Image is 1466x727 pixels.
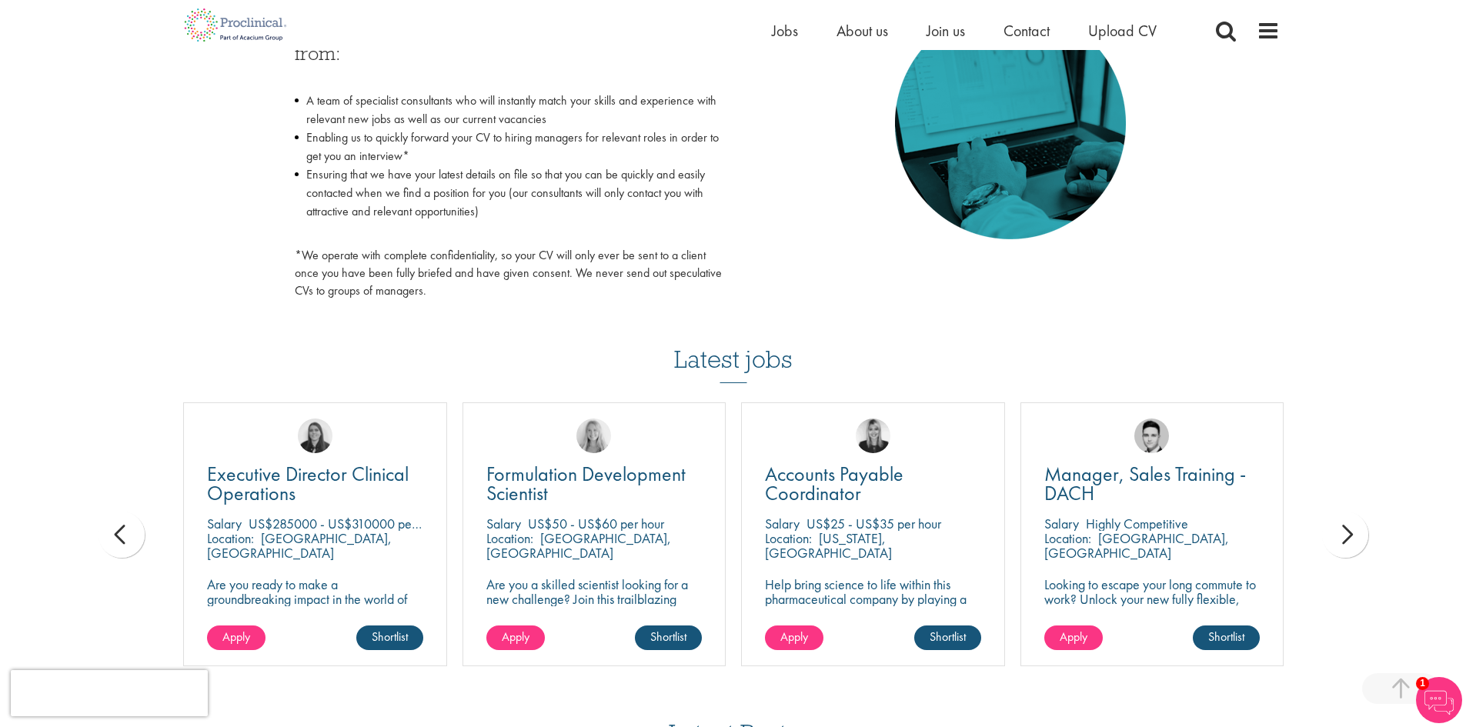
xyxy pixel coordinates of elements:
[249,515,453,532] p: US$285000 - US$310000 per annum
[1044,625,1103,650] a: Apply
[486,529,671,562] p: [GEOGRAPHIC_DATA], [GEOGRAPHIC_DATA]
[635,625,702,650] a: Shortlist
[765,577,981,621] p: Help bring science to life within this pharmaceutical company by playing a key role in their fina...
[1044,529,1091,547] span: Location:
[222,629,250,645] span: Apply
[295,165,722,239] li: Ensuring that we have your latest details on file so that you can be quickly and easily contacted...
[486,465,703,503] a: Formulation Development Scientist
[486,461,686,506] span: Formulation Development Scientist
[1060,629,1087,645] span: Apply
[1044,529,1229,562] p: [GEOGRAPHIC_DATA], [GEOGRAPHIC_DATA]
[914,625,981,650] a: Shortlist
[1088,21,1157,41] a: Upload CV
[765,529,812,547] span: Location:
[207,529,254,547] span: Location:
[502,629,529,645] span: Apply
[207,465,423,503] a: Executive Director Clinical Operations
[1044,461,1246,506] span: Manager, Sales Training - DACH
[1193,625,1260,650] a: Shortlist
[207,625,265,650] a: Apply
[486,529,533,547] span: Location:
[1086,515,1188,532] p: Highly Competitive
[576,419,611,453] img: Shannon Briggs
[207,529,392,562] p: [GEOGRAPHIC_DATA], [GEOGRAPHIC_DATA]
[772,21,798,41] a: Jobs
[486,577,703,650] p: Are you a skilled scientist looking for a new challenge? Join this trailblazing biotech on the cu...
[780,629,808,645] span: Apply
[674,308,793,383] h3: Latest jobs
[765,465,981,503] a: Accounts Payable Coordinator
[1044,515,1079,532] span: Salary
[837,21,888,41] a: About us
[486,515,521,532] span: Salary
[295,23,722,84] h3: By sending us your latest CV you will benefit from:
[1044,465,1261,503] a: Manager, Sales Training - DACH
[207,461,409,506] span: Executive Director Clinical Operations
[486,625,545,650] a: Apply
[806,515,941,532] p: US$25 - US$35 per hour
[295,128,722,165] li: Enabling us to quickly forward your CV to hiring managers for relevant roles in order to get you ...
[11,670,208,716] iframe: reCAPTCHA
[1416,677,1462,723] img: Chatbot
[207,577,423,650] p: Are you ready to make a groundbreaking impact in the world of biotechnology? Join a growing compa...
[927,21,965,41] a: Join us
[856,419,890,453] img: Janelle Jones
[765,625,823,650] a: Apply
[295,247,722,300] p: *We operate with complete confidentiality, so your CV will only ever be sent to a client once you...
[1416,677,1429,690] span: 1
[356,625,423,650] a: Shortlist
[1003,21,1050,41] a: Contact
[99,512,145,558] div: prev
[1322,512,1368,558] div: next
[765,461,903,506] span: Accounts Payable Coordinator
[528,515,664,532] p: US$50 - US$60 per hour
[295,92,722,128] li: A team of specialist consultants who will instantly match your skills and experience with relevan...
[765,515,800,532] span: Salary
[298,419,332,453] img: Ciara Noble
[207,515,242,532] span: Salary
[1044,577,1261,635] p: Looking to escape your long commute to work? Unlock your new fully flexible, remote working posit...
[765,529,892,562] p: [US_STATE], [GEOGRAPHIC_DATA]
[1134,419,1169,453] img: Connor Lynes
